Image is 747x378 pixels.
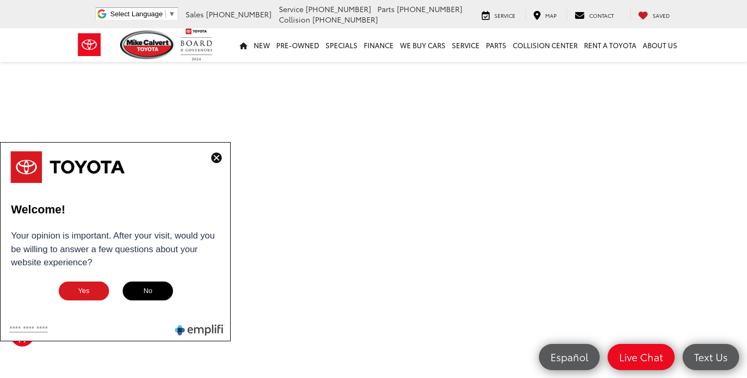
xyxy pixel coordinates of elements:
a: Home [236,28,251,62]
span: Map [545,12,557,19]
span: [PHONE_NUMBER] [312,14,378,25]
a: Text Us [683,344,739,370]
a: Select Language​ [110,10,175,18]
a: Español [539,344,600,370]
a: Live Chat [608,344,675,370]
img: Toyota [70,28,109,62]
span: Service [279,4,304,14]
a: Service [449,28,483,62]
span: Español [545,350,593,363]
a: Pre-Owned [273,28,322,62]
a: Parts [483,28,510,62]
span: Select Language [110,10,163,18]
span: ​ [165,10,166,18]
a: Service [474,9,523,20]
a: My Saved Vehicles [630,9,678,20]
a: Finance [361,28,397,62]
span: Live Chat [614,350,668,363]
span: Contact [589,12,614,19]
span: Service [494,12,515,19]
a: Rent a Toyota [581,28,640,62]
span: [PHONE_NUMBER] [306,4,371,14]
a: Contact [567,9,622,20]
span: Sales [186,9,204,19]
a: New [251,28,273,62]
span: Collision [279,14,310,25]
span: Saved [653,12,670,19]
span: [PHONE_NUMBER] [397,4,462,14]
span: [PHONE_NUMBER] [206,9,272,19]
a: WE BUY CARS [397,28,449,62]
span: Parts [377,4,395,14]
a: Map [525,9,565,20]
a: Specials [322,28,361,62]
img: Mike Calvert Toyota [120,30,176,59]
a: Collision Center [510,28,581,62]
span: Text Us [689,350,733,363]
a: About Us [640,28,680,62]
span: ▼ [168,10,175,18]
